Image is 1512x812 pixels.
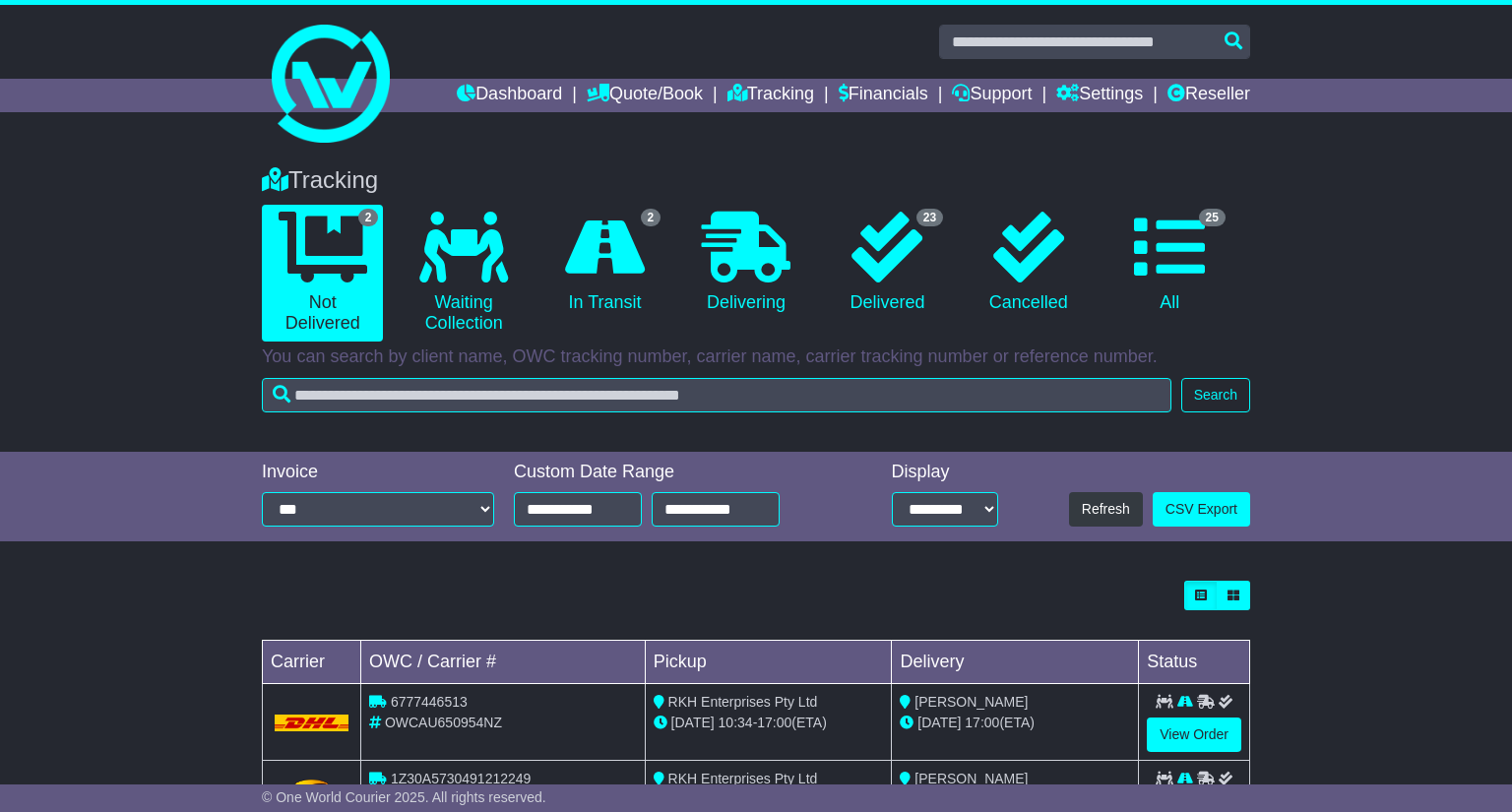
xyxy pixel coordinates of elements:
span: [DATE] [917,715,961,730]
td: Delivery [892,641,1139,684]
a: 2 In Transit [544,205,665,321]
span: 17:00 [757,715,791,730]
a: Settings [1056,79,1143,112]
a: 25 All [1109,205,1230,321]
span: 25 [1199,209,1226,226]
a: 23 Delivered [827,205,948,321]
div: Display [892,462,998,483]
a: Waiting Collection [403,205,524,342]
span: [DATE] [671,715,715,730]
span: RKH Enterprises Pty Ltd [668,771,818,786]
span: 2 [641,209,661,226]
p: You can search by client name, OWC tracking number, carrier name, carrier tracking number or refe... [262,346,1250,368]
span: [PERSON_NAME] [914,771,1028,786]
a: Delivering [685,205,806,321]
span: 17:00 [965,715,999,730]
td: OWC / Carrier # [361,641,646,684]
a: Cancelled [968,205,1089,321]
span: OWCAU650954NZ [385,715,502,730]
a: Quote/Book [587,79,703,112]
a: Dashboard [457,79,562,112]
a: Support [952,79,1032,112]
span: [PERSON_NAME] [914,694,1028,710]
div: - (ETA) [654,713,884,733]
button: Refresh [1069,492,1143,527]
button: Search [1181,378,1250,412]
span: 10:34 [719,715,753,730]
td: Carrier [263,641,361,684]
div: Invoice [262,462,494,483]
div: Tracking [252,166,1260,195]
div: Custom Date Range [514,462,830,483]
span: RKH Enterprises Pty Ltd [668,694,818,710]
a: Reseller [1167,79,1250,112]
a: Financials [839,79,928,112]
td: Pickup [645,641,892,684]
span: © One World Courier 2025. All rights reserved. [262,789,546,805]
img: DHL.png [275,715,348,730]
a: 2 Not Delivered [262,205,383,342]
span: 2 [358,209,379,226]
span: 1Z30A5730491212249 [391,771,531,786]
span: 6777446513 [391,694,468,710]
div: (ETA) [900,713,1130,733]
span: 23 [916,209,943,226]
a: Tracking [727,79,814,112]
td: Status [1139,641,1250,684]
a: View Order [1147,718,1241,752]
a: CSV Export [1153,492,1250,527]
